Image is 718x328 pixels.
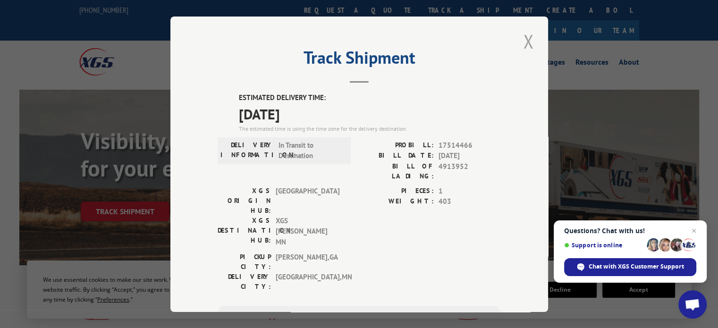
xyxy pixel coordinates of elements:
span: 403 [439,196,501,207]
label: XGS ORIGIN HUB: [218,185,271,215]
label: ESTIMATED DELIVERY TIME: [239,93,501,103]
div: The estimated time is using the time zone for the delivery destination. [239,124,501,133]
span: 17514466 [439,140,501,151]
span: [GEOGRAPHIC_DATA] , MN [276,272,339,292]
label: DELIVERY CITY: [218,272,271,292]
span: [DATE] [239,103,501,124]
span: Questions? Chat with us! [564,227,696,235]
span: 4913952 [439,161,501,181]
a: Open chat [678,290,707,319]
span: Chat with XGS Customer Support [589,262,684,271]
span: 1 [439,185,501,196]
label: XGS DESTINATION HUB: [218,215,271,247]
label: PICKUP CITY: [218,252,271,272]
label: WEIGHT: [359,196,434,207]
span: [GEOGRAPHIC_DATA] [276,185,339,215]
label: PIECES: [359,185,434,196]
span: [PERSON_NAME] , GA [276,252,339,272]
button: Close modal [520,28,536,54]
span: Chat with XGS Customer Support [564,258,696,276]
label: BILL OF LADING: [359,161,434,181]
h2: Track Shipment [218,51,501,69]
span: In Transit to Destination [279,140,342,161]
label: PROBILL: [359,140,434,151]
span: Support is online [564,242,643,249]
span: [DATE] [439,151,501,161]
label: BILL DATE: [359,151,434,161]
label: DELIVERY INFORMATION: [220,140,274,161]
span: XGS [PERSON_NAME] MN [276,215,339,247]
